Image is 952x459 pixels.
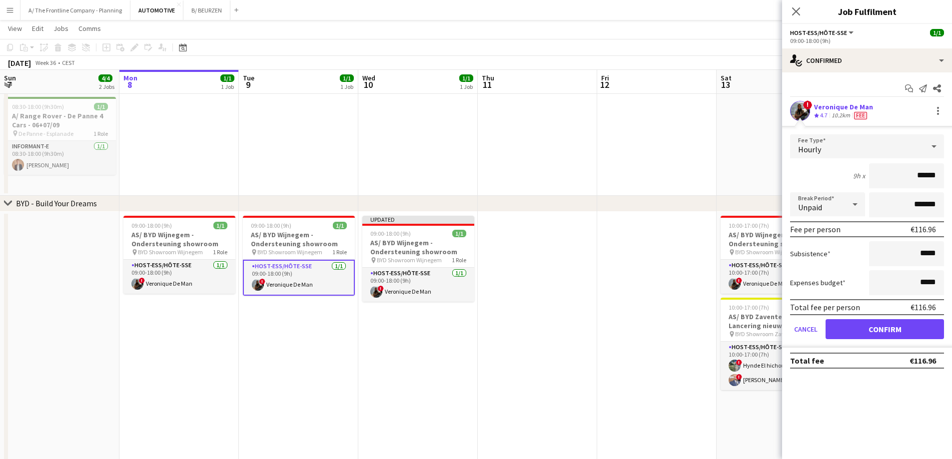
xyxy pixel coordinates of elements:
[735,248,800,256] span: BYD Showroom Wijnegem
[798,202,822,212] span: Unpaid
[4,73,16,82] span: Sun
[243,230,355,248] h3: AS/ BYD Wijnegem - Ondersteuning showroom
[332,248,347,256] span: 1 Role
[790,37,944,44] div: 09:00-18:00 (9h)
[123,216,235,294] app-job-card: 09:00-18:00 (9h)1/1AS/ BYD Wijnegem - Ondersteuning showroom BYD Showroom Wijnegem1 RoleHost-ess/...
[362,216,474,302] app-job-card: Updated09:00-18:00 (9h)1/1AS/ BYD Wijnegem - Ondersteuning showroom BYD Showroom Wijnegem1 RoleHo...
[736,374,742,380] span: !
[251,222,291,229] span: 09:00-18:00 (9h)
[798,144,821,154] span: Hourly
[480,79,494,90] span: 11
[826,319,944,339] button: Confirm
[93,130,108,137] span: 1 Role
[340,74,354,82] span: 1/1
[130,0,183,20] button: AUTOMOTIVE
[2,79,16,90] span: 7
[721,216,833,294] app-job-card: 10:00-17:00 (7h)1/1AS/ BYD Wijnegem - Ondersteuning showroom BYD Showroom Wijnegem1 RoleHost-ess/...
[33,59,58,66] span: Week 36
[139,278,145,284] span: !
[721,312,833,330] h3: AS/ BYD Zaventem - Lancering nieuw model
[123,230,235,248] h3: AS/ BYD Wijnegem - Ondersteuning showroom
[362,238,474,256] h3: AS/ BYD Wijnegem - Ondersteuning showroom
[8,58,31,68] div: [DATE]
[377,256,442,264] span: BYD Showroom Wijnegem
[340,83,353,90] div: 1 Job
[803,100,812,109] span: !
[854,112,867,119] span: Fee
[131,222,172,229] span: 09:00-18:00 (9h)
[736,360,742,366] span: !
[853,171,865,180] div: 9h x
[32,24,43,33] span: Edit
[4,111,116,129] h3: A/ Range Rover - De Panne 4 Cars - 06+07/09
[243,73,254,82] span: Tue
[790,29,847,36] span: Host-ess/Hôte-sse
[721,260,833,294] app-card-role: Host-ess/Hôte-sse1/110:00-17:00 (7h)!Veronique De Man
[790,278,846,287] label: Expenses budget
[930,29,944,36] span: 1/1
[62,59,75,66] div: CEST
[138,248,203,256] span: BYD Showroom Wijnegem
[78,24,101,33] span: Comms
[729,304,769,311] span: 10:00-17:00 (7h)
[721,298,833,390] app-job-card: 10:00-17:00 (7h)2/2AS/ BYD Zaventem - Lancering nieuw model BYD Showroom Zaventem1 RoleHost-ess/H...
[852,111,869,120] div: Crew has different fees then in role
[790,302,860,312] div: Total fee per person
[20,0,130,20] button: A/ The Frontline Company - Planning
[333,222,347,229] span: 1/1
[830,111,852,120] div: 10.2km
[123,73,137,82] span: Mon
[736,278,742,284] span: !
[257,248,322,256] span: BYD Showroom Wijnegem
[98,74,112,82] span: 4/4
[4,97,116,175] app-job-card: 08:30-18:00 (9h30m)1/1A/ Range Rover - De Panne 4 Cars - 06+07/09 De Panne - Esplanade1 RoleInfor...
[243,216,355,296] app-job-card: 09:00-18:00 (9h)1/1AS/ BYD Wijnegem - Ondersteuning showroom BYD Showroom Wijnegem1 RoleHost-ess/...
[213,248,227,256] span: 1 Role
[790,356,824,366] div: Total fee
[221,83,234,90] div: 1 Job
[790,319,822,339] button: Cancel
[122,79,137,90] span: 8
[4,22,26,35] a: View
[782,48,952,72] div: Confirmed
[361,79,375,90] span: 10
[123,260,235,294] app-card-role: Host-ess/Hôte-sse1/109:00-18:00 (9h)!Veronique De Man
[362,216,474,224] div: Updated
[12,103,64,110] span: 08:30-18:00 (9h30m)
[782,5,952,18] h3: Job Fulfilment
[370,230,411,237] span: 09:00-18:00 (9h)
[220,74,234,82] span: 1/1
[53,24,68,33] span: Jobs
[460,83,473,90] div: 1 Job
[911,224,936,234] div: €116.96
[721,230,833,248] h3: AS/ BYD Wijnegem - Ondersteuning showroom
[74,22,105,35] a: Comms
[183,0,230,20] button: B/ BEURZEN
[99,83,114,90] div: 2 Jobs
[259,279,265,285] span: !
[213,222,227,229] span: 1/1
[243,260,355,296] app-card-role: Host-ess/Hôte-sse1/109:00-18:00 (9h)!Veronique De Man
[459,74,473,82] span: 1/1
[28,22,47,35] a: Edit
[8,24,22,33] span: View
[790,224,841,234] div: Fee per person
[16,198,97,208] div: BYD - Build Your Dreams
[719,79,732,90] span: 13
[49,22,72,35] a: Jobs
[729,222,769,229] span: 10:00-17:00 (7h)
[721,342,833,390] app-card-role: Host-ess/Hôte-sse2/210:00-17:00 (7h)!Hynde El hichou![PERSON_NAME]
[452,256,466,264] span: 1 Role
[814,102,873,111] div: Veronique De Man
[18,130,73,137] span: De Panne - Esplanade
[600,79,609,90] span: 12
[601,73,609,82] span: Fri
[362,268,474,302] app-card-role: Host-ess/Hôte-sse1/109:00-18:00 (9h)!Veronique De Man
[735,330,802,338] span: BYD Showroom Zaventem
